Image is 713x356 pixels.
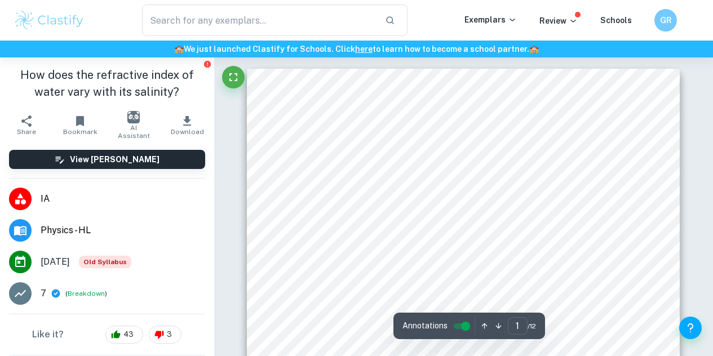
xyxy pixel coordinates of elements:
span: Share [17,128,36,136]
button: Report issue [203,60,212,68]
span: [DATE] [41,255,70,269]
p: Exemplars [464,14,517,26]
div: 43 [105,326,143,344]
span: ( ) [65,288,107,299]
a: Schools [600,16,632,25]
span: expertise. Thus, this relationship is worth investigating. [298,346,471,354]
button: Bookmark [54,109,107,141]
span: chloride, better known as salt, can corrode a boat’s shell and, if not maintained properly, can f... [298,199,606,207]
button: AI Assistant [107,109,161,141]
h6: View [PERSON_NAME] [70,153,160,166]
span: Download [171,128,204,136]
button: View [PERSON_NAME] [9,150,205,169]
span: Annotations [402,320,448,332]
span: 🏫 [174,44,184,54]
span: 3 [161,329,178,340]
span: 43 [117,329,140,340]
span: IA [41,192,205,206]
span: To understand the severity of this issue for any given body of salt water, being able to [324,266,590,274]
img: Clastify logo [14,9,85,32]
h6: Like it? [32,328,64,341]
button: Breakdown [68,288,105,299]
h1: How does the refractive index of water vary with its salinity? [9,66,205,100]
span: Physics - HL [41,224,205,237]
button: Fullscreen [222,66,245,88]
img: AI Assistant [127,111,140,123]
h6: We just launched Clastify for Schools. Click to learn how to become a school partner. [2,43,711,55]
button: Help and Feedback [679,317,702,339]
span: “refractometer” devices are used to measure the water’s refractive index and calculate its salinity [298,293,600,301]
span: 1. Introduction [298,145,348,153]
span: As an avid rower, I know that the refractive index of the water has little to no relevance to [324,172,603,180]
span: AI Assistant [114,124,154,140]
button: GR [654,9,677,32]
span: Bookmark [63,128,98,136]
div: 3 [149,326,181,344]
input: Search for any exemplars... [142,5,376,36]
span: and bolts are stuck due to salt corrosion, rowing organizations deal with the financial cost and [298,226,590,234]
p: Review [539,15,578,27]
h6: GR [659,14,672,26]
span: IB Physics IA [586,95,629,103]
span: 🏫 [529,44,539,54]
a: here [355,44,373,54]
span: [DATE] [581,105,604,113]
span: Salinity & Refractive Index of Water [374,126,552,137]
div: Starting from the May 2025 session, the Physics IA requirements have changed. It's OK to refer to... [79,256,131,268]
p: 7 [41,287,46,300]
span: the sport. However, the water’s salinity is often a great nuisance to rowers worldwide. Sodium [298,186,591,194]
span: based on its relationship with that quantity. Other methods are used for larger bodies of water, [298,306,590,314]
span: overall hassle of buying and applying special anti-corrosion fluids. [298,239,506,247]
button: Download [161,109,214,141]
span: / 12 [528,321,536,331]
span: hardware in place. Boats are commonly adjusted to accommodate different sized rowers, but if nuts [298,212,608,220]
span: manufacture and more easily accessible for usage by laymen without electrical engineering [298,333,582,341]
span: typically the flow of an electric current, but technologies using refractive index are cheaper to [298,320,590,328]
span: quickly check salinity is key for rowers. In other fields, especially aquarium-keeping, [298,279,564,287]
span: 1.1: Motivation [298,159,349,167]
span: Old Syllabus [79,256,131,268]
